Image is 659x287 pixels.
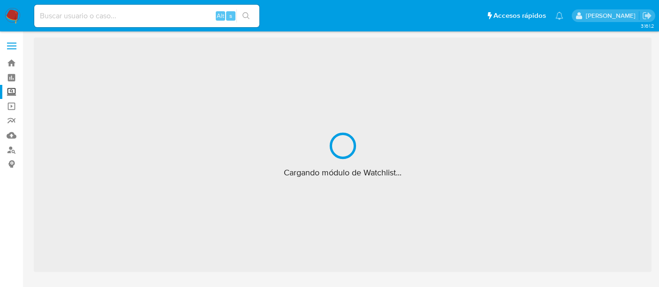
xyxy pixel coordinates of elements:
[493,11,546,21] span: Accesos rápidos
[229,11,232,20] span: s
[555,12,563,20] a: Notificaciones
[236,9,256,23] button: search-icon
[642,11,652,21] a: Salir
[34,10,259,22] input: Buscar usuario o caso...
[217,11,224,20] span: Alt
[586,11,639,20] p: fernanda.escarenogarcia@mercadolibre.com.mx
[284,167,401,178] span: Cargando módulo de Watchlist...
